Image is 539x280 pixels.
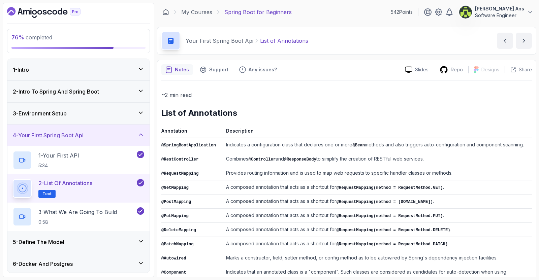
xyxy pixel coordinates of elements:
code: @RequestMapping(method = RequestMethod.PATCH) [336,242,448,247]
th: Annotation [161,127,223,138]
button: Feedback button [235,64,281,75]
p: 3 - What We Are Going To Build [38,208,117,216]
p: Spring Boot for Beginners [224,8,292,16]
button: 4-Your First Spring Boot Api [7,125,150,146]
p: 1 - Your First API [38,151,79,160]
code: @SpringBootApplication [161,143,216,148]
p: Notes [175,66,189,73]
p: List of Annotations [260,37,308,45]
a: Repo [434,66,468,74]
p: 2 - List of Annotations [38,179,92,187]
span: 76 % [11,34,24,41]
code: @RequestMapping(method = [DOMAIN_NAME]) [336,200,433,204]
code: @RequestMapping(method = RequestMethod.GET) [336,185,443,190]
code: @Autowired [161,256,186,261]
code: @RequestMapping(method = RequestMethod.PUT) [336,214,443,218]
td: Indicates a configuration class that declares one or more methods and also triggers auto-configur... [223,138,532,152]
a: My Courses [181,8,212,16]
code: @PutMapping [161,214,189,218]
p: Slides [415,66,429,73]
td: A composed annotation that acts as a shortcut for . [223,195,532,209]
td: A composed annotation that acts as a shortcut for . [223,223,532,237]
button: 6-Docker And Postgres [7,253,150,275]
p: [PERSON_NAME] Ans [475,5,524,12]
td: Marks a constructor, field, setter method, or config method as to be autowired by Spring's depend... [223,251,532,265]
th: Description [223,127,532,138]
button: notes button [161,64,193,75]
code: @GetMapping [161,185,189,190]
code: @PostMapping [161,200,191,204]
h3: 3 - Environment Setup [13,109,67,117]
h3: 1 - Intro [13,66,29,74]
code: @RestController [161,157,198,162]
button: 2-Intro To Spring And Spring Boot [7,81,150,102]
p: 542 Points [391,9,413,15]
h2: List of Annotations [161,108,532,118]
code: @DeleteMapping [161,228,196,233]
button: next content [516,33,532,49]
td: A composed annotation that acts as a shortcut for . [223,180,532,195]
h3: 4 - Your First Spring Boot Api [13,131,84,139]
td: A composed annotation that acts as a shortcut for . [223,209,532,223]
a: Slides [400,66,434,73]
button: 3-What We Are Going To Build0:58 [13,207,144,226]
p: Repo [451,66,463,73]
td: Combines and to simplify the creation of RESTful web services. [223,152,532,166]
p: Any issues? [249,66,277,73]
td: Provides routing information and is used to map web requests to specific handler classes or methods. [223,166,532,180]
img: user profile image [459,6,472,19]
button: previous content [497,33,513,49]
h3: 5 - Define The Model [13,238,64,246]
code: @RequestMapping [161,171,198,176]
code: @ResponseBody [284,157,316,162]
code: @Bean [352,143,365,148]
button: Share [505,66,532,73]
span: Text [42,191,52,197]
a: Dashboard [7,7,96,18]
button: 5-Define The Model [7,231,150,253]
p: Share [519,66,532,73]
p: 0:58 [38,219,117,225]
p: Support [209,66,228,73]
p: Designs [481,66,499,73]
h3: 6 - Docker And Postgres [13,260,73,268]
code: @RequestMapping(method = RequestMethod.DELETE) [336,228,450,233]
span: completed [11,34,52,41]
button: 3-Environment Setup [7,103,150,124]
button: user profile image[PERSON_NAME] AnsSoftware Engineer [459,5,534,19]
code: @Component [161,270,186,275]
button: 1-Intro [7,59,150,80]
h3: 2 - Intro To Spring And Spring Boot [13,87,99,96]
code: @Controller [248,157,276,162]
p: Your First Spring Boot Api [186,37,253,45]
code: @PatchMapping [161,242,194,247]
td: A composed annotation that acts as a shortcut for . [223,237,532,251]
button: Support button [196,64,232,75]
p: Software Engineer [475,12,524,19]
p: 5:34 [38,162,79,169]
p: ~2 min read [161,90,532,100]
button: 1-Your First API5:34 [13,151,144,170]
a: Dashboard [162,9,169,15]
button: 2-List of AnnotationsText [13,179,144,198]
